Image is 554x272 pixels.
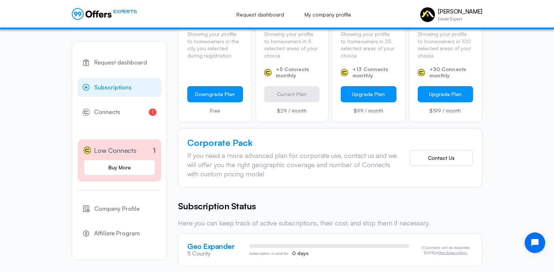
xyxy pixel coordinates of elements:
[78,103,161,122] a: Connects1
[424,250,435,255] span: [DATE]
[418,86,473,102] button: Upgrade Plan
[418,30,473,59] p: Showing your profile to homeowners in 100 selected areas of your choice
[438,251,467,255] button: Stop Subscription
[438,8,482,15] p: [PERSON_NAME]
[187,151,398,179] div: If you need a more advanced plan for corporate use, contact us and we will offer you the right ge...
[264,86,320,102] button: Current Plan
[113,8,137,15] span: EXPERTS
[187,250,240,257] p: 5 County
[276,66,320,79] span: +5 Connects monthly
[187,108,243,113] p: Free
[94,58,147,67] span: Request dashboard
[187,86,243,102] button: Downgrade Plan
[187,243,240,250] p: Geo Expander
[149,109,156,116] span: 1
[94,145,137,156] span: Low Connects
[429,66,473,79] span: +30 Connects monthly
[438,17,482,21] p: Estate Expert
[418,245,473,255] p: 5 Connects will be deposited or
[420,7,435,22] img: Antoine Mackey
[72,8,137,20] a: EXPERTS
[228,7,292,23] a: Request dashboard
[78,53,161,72] a: Request dashboard
[292,251,309,256] strong: 0 days
[296,7,359,23] a: My company profile
[94,204,140,214] span: Company Profile
[94,107,120,117] span: Connects
[94,83,132,92] span: Subscriptions
[341,86,396,102] button: Upgrade Plan
[78,199,161,218] a: Company Profile
[352,66,396,79] span: +13 Connects monthly
[264,108,320,113] p: $29 / month
[178,199,482,213] h5: Subscription Status
[418,108,473,113] p: $199 / month
[153,146,156,155] p: 1
[187,30,243,59] p: Showing your profile to homeowners in the city you selected during registration
[178,218,482,228] p: Here you can keep track of active subscriptions, their cost, and stop them if necessary.
[341,30,396,59] p: Showing your profile to homeowners in 25 selected areas of your choice
[264,30,320,59] p: Showing your profile to homeowners in 5 selected areas of your choice
[78,224,161,243] a: Affiliate Program
[249,251,288,255] span: Subscription is valid for
[187,137,398,148] h4: Corporate Pack
[84,159,155,176] a: Buy More
[94,229,140,238] span: Affiliate Program
[410,150,473,166] button: Contact Us
[78,78,161,97] a: Subscriptions
[341,108,396,113] p: $99 / month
